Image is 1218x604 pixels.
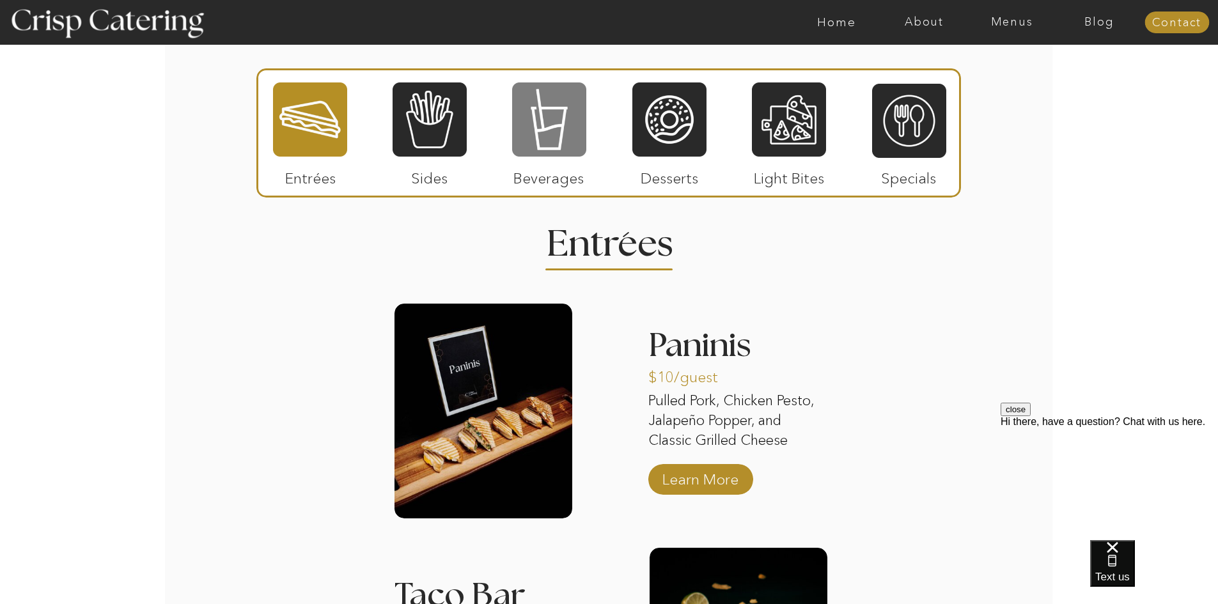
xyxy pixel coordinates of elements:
[1144,17,1209,29] a: Contact
[648,329,826,370] h3: Paninis
[268,157,353,194] p: Entrées
[648,355,733,392] p: $10/guest
[387,157,472,194] p: Sides
[1056,16,1143,29] a: Blog
[747,157,832,194] p: Light Bites
[658,458,743,495] a: Learn More
[506,157,591,194] p: Beverages
[1001,403,1218,556] iframe: podium webchat widget prompt
[793,16,880,29] a: Home
[648,391,826,453] p: Pulled Pork, Chicken Pesto, Jalapeño Popper, and Classic Grilled Cheese
[394,579,572,595] h3: Taco Bar
[627,157,712,194] p: Desserts
[547,226,672,251] h2: Entrees
[880,16,968,29] a: About
[866,157,951,194] p: Specials
[968,16,1056,29] a: Menus
[1090,540,1218,604] iframe: podium webchat widget bubble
